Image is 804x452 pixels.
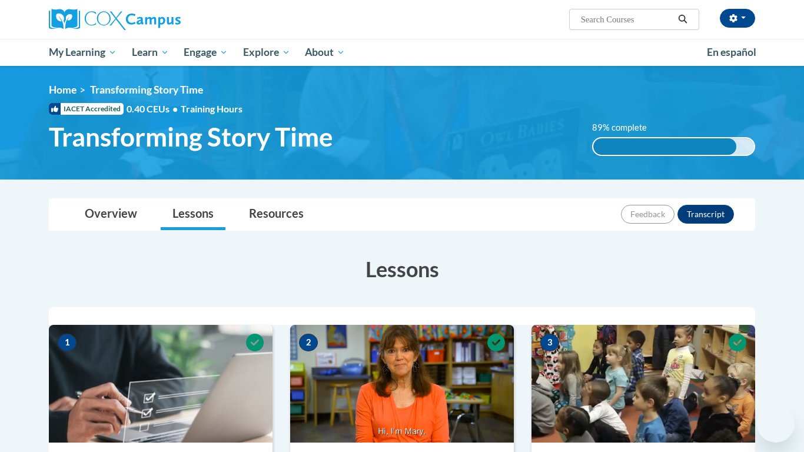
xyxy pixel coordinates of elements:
span: Transforming Story Time [90,84,203,96]
span: My Learning [49,45,117,59]
h3: Lessons [49,254,755,284]
span: En español [707,46,756,58]
span: 2 [299,334,318,351]
a: My Learning [41,39,124,66]
a: Explore [235,39,298,66]
a: About [298,39,353,66]
span: Explore [243,45,290,59]
input: Search Courses [580,12,674,26]
span: 3 [540,334,559,351]
img: Course Image [531,325,755,443]
div: Main menu [31,39,773,66]
div: 89% complete [593,138,736,155]
span: Transforming Story Time [49,121,333,152]
a: Overview [73,199,149,230]
span: IACET Accredited [49,103,124,115]
a: Engage [176,39,235,66]
a: Learn [124,39,177,66]
a: Home [49,84,77,96]
span: Engage [184,45,228,59]
span: About [305,45,345,59]
a: Resources [237,199,315,230]
a: Lessons [161,199,225,230]
iframe: Button to launch messaging window [757,405,795,443]
span: 0.40 CEUs [127,102,181,115]
img: Course Image [290,325,514,443]
button: Account Settings [720,9,755,28]
img: Cox Campus [49,9,181,30]
button: Feedback [621,205,675,224]
span: • [172,103,178,114]
button: Search [674,12,692,26]
a: En español [699,40,764,65]
span: 1 [58,334,77,351]
span: Training Hours [181,103,242,114]
img: Course Image [49,325,273,443]
button: Transcript [677,205,734,224]
a: Cox Campus [49,9,273,30]
span: Learn [132,45,169,59]
label: 89% complete [592,121,660,134]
